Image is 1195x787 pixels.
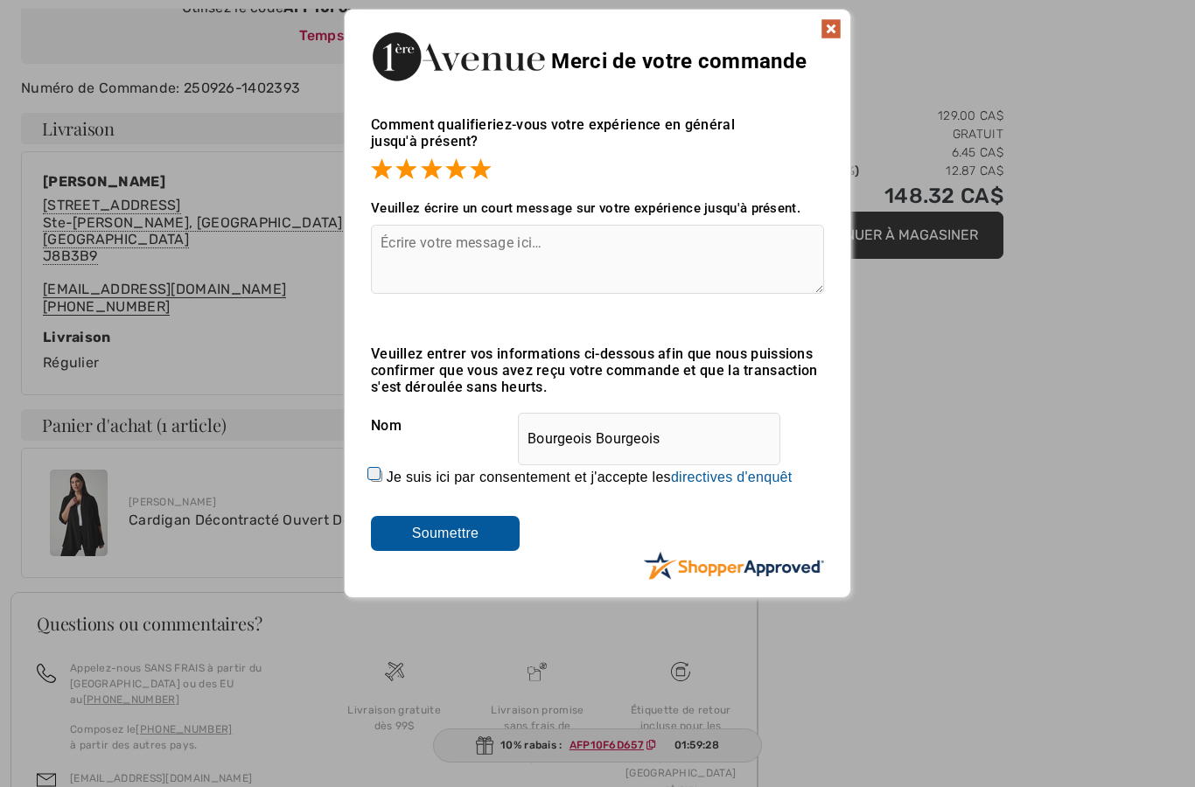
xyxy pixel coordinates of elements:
div: Comment qualifieriez-vous votre expérience en général jusqu'à présent? [371,99,824,183]
img: Merci de votre commande [371,27,546,86]
div: Veuillez écrire un court message sur votre expérience jusqu'à présent. [371,200,824,216]
a: directives d'enquêt [671,470,793,484]
span: Merci de votre commande [551,49,807,73]
input: Soumettre [371,516,520,551]
label: Je suis ici par consentement et j'accepte les [387,470,793,485]
div: Nom [371,404,824,448]
img: x [821,18,842,39]
div: Veuillez entrer vos informations ci-dessous afin que nous puissions confirmer que vous avez reçu ... [371,345,824,395]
